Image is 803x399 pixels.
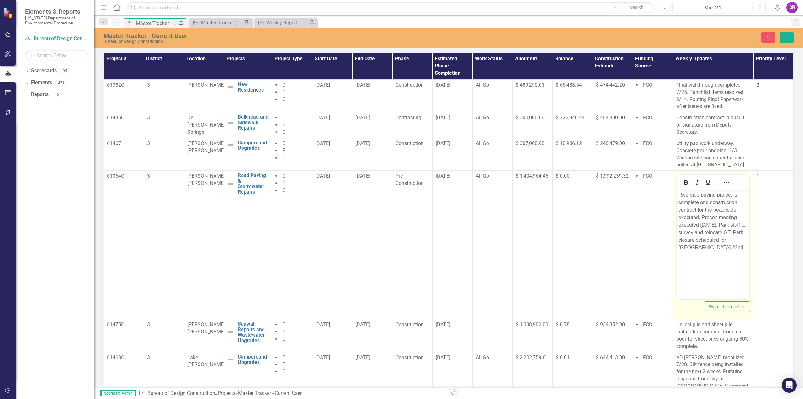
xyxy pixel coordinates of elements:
[147,82,150,88] span: 3
[266,19,308,27] div: Weekly Report
[476,140,489,146] span: All Go
[187,82,225,88] span: [PERSON_NAME]
[104,32,495,39] div: Master Tracker - Current User
[107,173,141,180] p: 61364C
[238,354,269,365] a: Campground Upgrades
[476,115,489,121] span: All Go
[31,91,49,98] a: Reports
[676,82,750,110] p: Final walkthrough completed 7/25. Punchlist items resolved 8/14. Routing Final Paperwork after is...
[355,321,370,327] span: [DATE]
[643,140,652,146] span: FCO
[315,354,330,360] span: [DATE]
[147,115,150,121] span: 3
[556,140,582,146] span: $ 10,936.12
[721,178,732,187] button: Reveal or hide additional toolbar items
[107,82,141,89] p: 61382C
[596,115,625,121] span: $ 464,800.00
[282,187,285,193] span: C
[643,173,652,179] span: FCO
[355,82,370,88] span: [DATE]
[596,321,625,327] span: $ 954,352.00
[676,114,750,136] p: Construction contract in pusuit of signature from Deputy Secretary.
[436,115,450,121] span: [DATE]
[191,19,242,27] a: Master Tracker (External)
[556,321,570,327] span: $ 0.78
[786,2,798,13] div: DR
[282,96,285,102] span: C
[227,328,235,336] img: Not Defined
[516,321,548,327] span: $ 1,038,902.00
[556,354,570,360] span: $ 0.01
[643,115,652,121] span: FCO
[31,67,57,74] a: Scorecards
[396,354,424,360] span: Construction
[147,321,150,327] span: 3
[757,173,759,179] span: 1
[227,142,235,149] img: Not Defined
[396,173,424,186] span: Pre-Construction
[282,82,286,88] span: D
[282,122,285,128] span: P
[681,178,691,187] button: Bold
[238,390,302,396] div: Master Tracker - Current User
[516,115,545,121] span: $ 300,000.00
[692,178,702,187] button: Italic
[25,50,88,61] input: Search Below...
[25,15,88,26] small: [US_STATE] Department of Environmental Protection
[107,321,141,328] p: 61475C
[282,329,285,335] span: P
[25,35,88,42] a: Bureau of Design Construction
[147,390,215,396] a: Bureau of Design Construction
[107,140,141,147] p: 61467
[556,173,570,179] span: $ 0.00
[436,321,450,327] span: [DATE]
[127,2,654,13] input: Search ClearPoint...
[476,354,489,360] span: All Go
[396,140,424,146] span: Construction
[238,114,269,131] a: Bulkhead and Sidewalk Repairs
[355,115,370,121] span: [DATE]
[187,115,225,135] span: De [PERSON_NAME] Springs
[238,140,269,151] a: Campground Upgrades
[516,140,545,146] span: $ 307,000.00
[476,82,489,88] span: All Go
[355,354,370,360] span: [DATE]
[596,82,625,88] span: $ 474,442.20
[282,89,285,95] span: P
[596,354,625,360] span: $ 644,413.00
[227,119,235,127] img: Not Defined
[218,390,236,396] a: Projects
[60,68,70,73] div: 95
[3,7,14,18] img: ClearPoint Strategy
[596,140,625,146] span: $ 240,479.00
[107,354,141,361] p: 61468C
[516,173,548,179] span: $ 1,404,964.46
[282,140,286,146] span: D
[516,82,545,88] span: $ 489,290.01
[596,173,629,179] span: $ 1,992,239.32
[643,321,652,327] span: FCO
[238,82,269,93] a: New Residences
[282,336,285,342] span: C
[676,321,750,350] p: Helical pile and sheet pile installation ongoing. Concrete pour for sheet piles ongoing 80% compl...
[147,140,150,146] span: 3
[315,173,330,179] span: [DATE]
[282,115,286,121] span: D
[282,180,285,186] span: P
[396,321,424,327] span: Construction
[147,354,150,360] span: 3
[100,390,136,396] span: Scorecard Admin
[315,82,330,88] span: [DATE]
[187,354,225,368] span: Lake [PERSON_NAME]
[676,140,750,169] p: Utility pad work underway. Concrete pour ongoing. 2/3 . Wire on site and currently being pulled a...
[282,148,285,154] span: P
[703,178,713,187] button: Underline
[139,390,444,397] div: » »
[187,173,225,186] span: [PERSON_NAME] [PERSON_NAME]
[238,173,269,195] a: Road Paving & Stormwater Repairs
[672,2,752,13] button: Mar-24
[227,84,235,91] img: Not Defined
[55,80,67,85] div: 471
[52,92,62,97] div: 46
